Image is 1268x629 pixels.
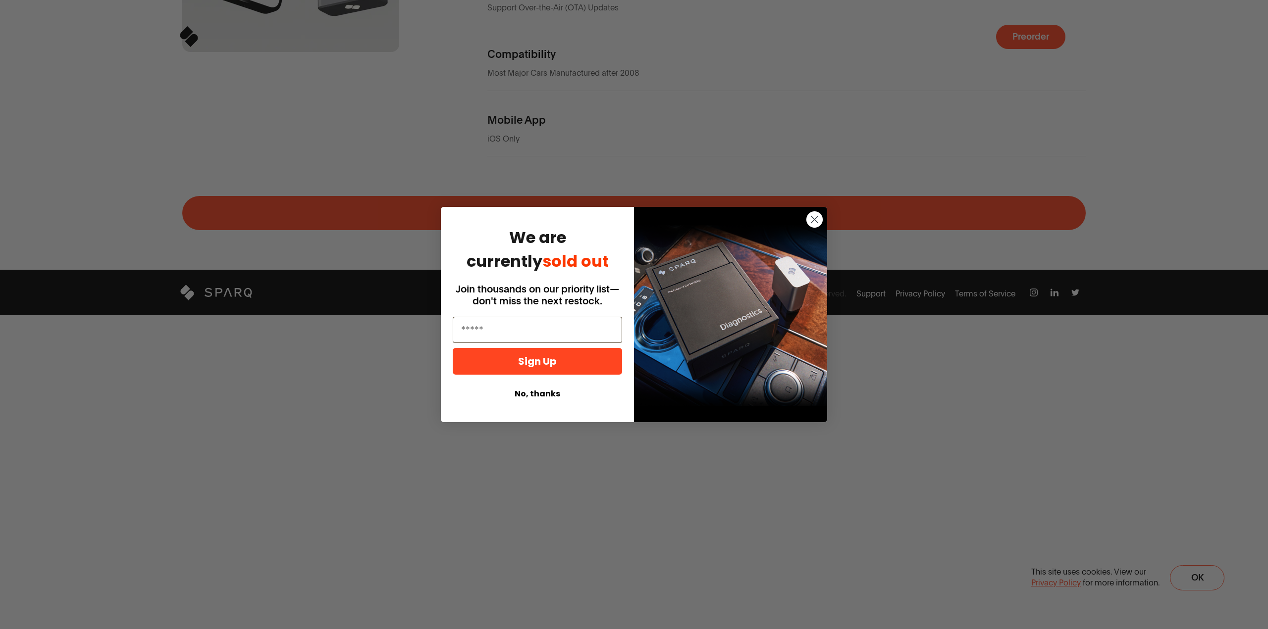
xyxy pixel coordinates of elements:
[634,207,827,422] img: 725c0cce-c00f-4a02-adb7-5ced8674b2d9.png
[453,348,622,375] button: Sign Up
[467,226,609,272] span: We are currently
[806,211,823,228] button: Close dialog
[453,385,622,403] button: No, thanks
[542,250,609,272] span: sold out
[456,283,619,307] span: Join thousands on our priority list—don't miss the next restock.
